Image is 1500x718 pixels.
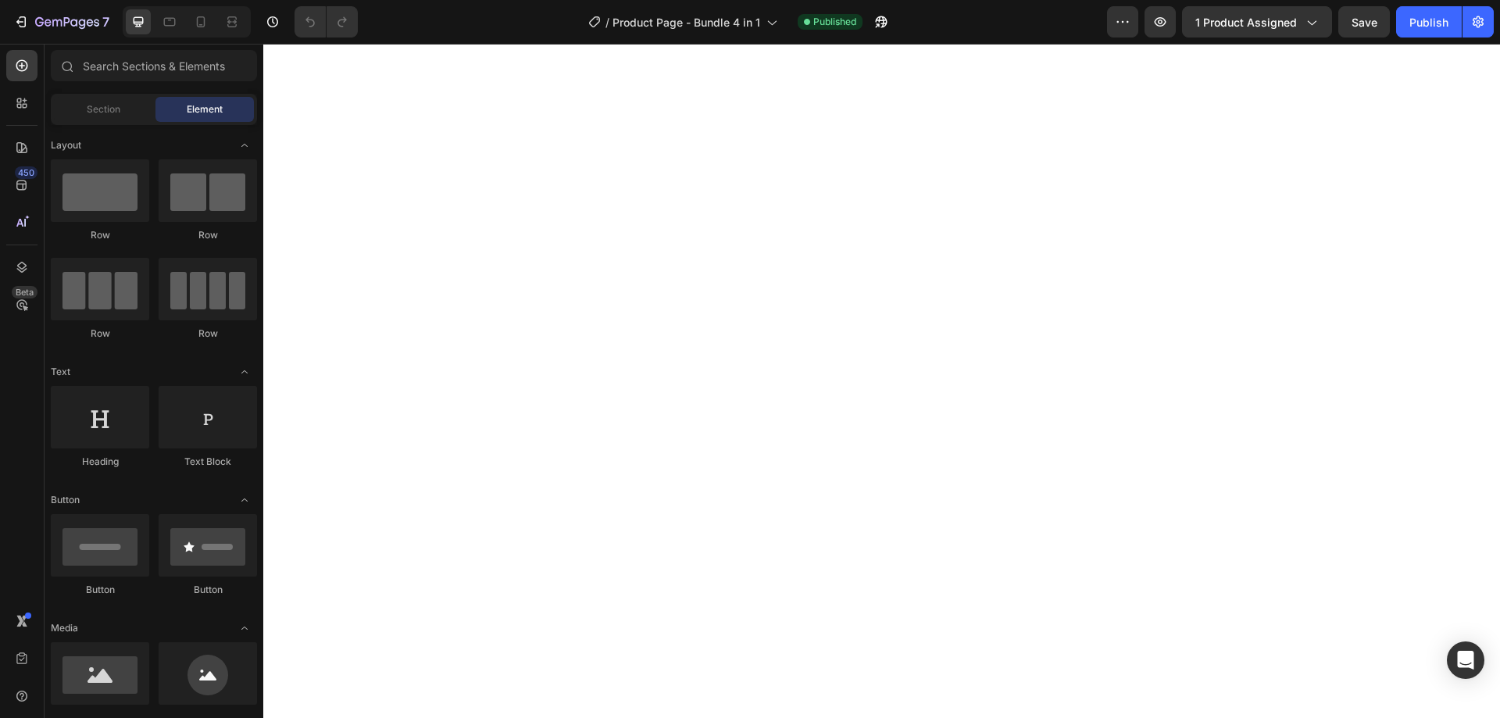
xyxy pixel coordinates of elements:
[1182,6,1332,38] button: 1 product assigned
[612,14,760,30] span: Product Page - Bundle 4 in 1
[232,616,257,641] span: Toggle open
[1352,16,1377,29] span: Save
[1195,14,1297,30] span: 1 product assigned
[51,621,78,635] span: Media
[232,359,257,384] span: Toggle open
[51,583,149,597] div: Button
[159,583,257,597] div: Button
[51,228,149,242] div: Row
[159,228,257,242] div: Row
[232,133,257,158] span: Toggle open
[12,286,37,298] div: Beta
[295,6,358,38] div: Undo/Redo
[87,102,120,116] span: Section
[51,493,80,507] span: Button
[15,166,37,179] div: 450
[51,365,70,379] span: Text
[102,13,109,31] p: 7
[263,44,1500,718] iframe: Design area
[1409,14,1448,30] div: Publish
[51,138,81,152] span: Layout
[51,327,149,341] div: Row
[159,327,257,341] div: Row
[159,455,257,469] div: Text Block
[51,455,149,469] div: Heading
[6,6,116,38] button: 7
[51,50,257,81] input: Search Sections & Elements
[232,488,257,513] span: Toggle open
[1447,641,1484,679] div: Open Intercom Messenger
[187,102,223,116] span: Element
[813,15,856,29] span: Published
[605,14,609,30] span: /
[1396,6,1462,38] button: Publish
[1338,6,1390,38] button: Save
